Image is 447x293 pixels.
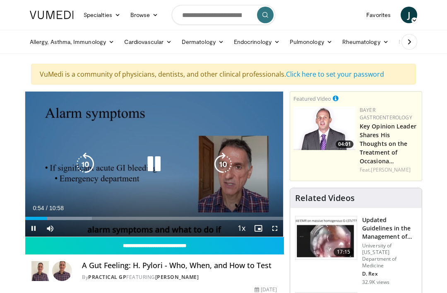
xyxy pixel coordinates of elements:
[362,279,389,286] p: 32.9K views
[49,205,64,211] span: 10:58
[360,107,412,121] a: Bayer Gastroenterology
[25,220,42,237] button: Pause
[82,261,277,270] h4: A Gut Feeling: H. Pylori - Who, When, and How to Test
[337,34,394,50] a: Rheumatology
[155,274,199,281] a: [PERSON_NAME]
[88,274,126,281] a: Practical GP
[360,166,418,174] div: Feat.
[172,5,275,25] input: Search topics, interventions
[52,261,72,281] img: Avatar
[371,166,410,173] a: [PERSON_NAME]
[361,7,396,23] a: Favorites
[177,34,229,50] a: Dermatology
[362,216,417,241] h3: Updated Guidelines in the Management of Large Colon Polyps: Inspecti…
[336,140,353,148] span: 04:01
[25,34,119,50] a: Allergy, Asthma, Immunology
[295,216,417,286] a: 17:15 Updated Guidelines in the Management of Large Colon Polyps: Inspecti… University of [US_STA...
[25,217,283,220] div: Progress Bar
[250,220,267,237] button: Enable picture-in-picture mode
[293,95,331,102] small: Featured Video
[79,7,125,23] a: Specialties
[362,242,417,269] p: University of [US_STATE] Department of Medicine
[42,220,58,237] button: Mute
[25,92,283,237] video-js: Video Player
[267,220,283,237] button: Fullscreen
[360,122,416,165] a: Key Opinion Leader Shares His Thoughts on the Treatment of Occasiona…
[286,70,384,79] a: Click here to set your password
[401,7,417,23] a: J
[229,34,285,50] a: Endocrinology
[33,205,44,211] span: 0:54
[362,271,417,277] p: D. Rex
[46,205,48,211] span: /
[285,34,337,50] a: Pulmonology
[31,261,49,281] img: Practical GP
[334,248,353,256] span: 17:15
[30,11,74,19] img: VuMedi Logo
[119,34,177,50] a: Cardiovascular
[293,107,356,150] img: 9828b8df-38ad-4333-b93d-bb657251ca89.png.150x105_q85_crop-smart_upscale.png
[295,193,355,203] h4: Related Videos
[82,274,277,281] div: By FEATURING
[233,220,250,237] button: Playback Rate
[293,107,356,150] a: 04:01
[125,7,163,23] a: Browse
[31,64,416,85] div: VuMedi is a community of physicians, dentists, and other clinical professionals.
[296,216,357,259] img: dfcfcb0d-b871-4e1a-9f0c-9f64970f7dd8.150x105_q85_crop-smart_upscale.jpg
